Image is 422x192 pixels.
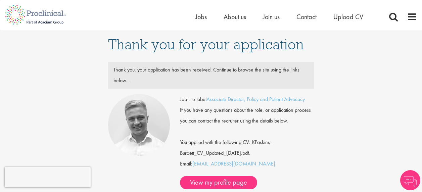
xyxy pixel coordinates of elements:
[400,170,420,190] img: Chatbot
[175,105,319,126] div: If you have any questions about the role, or application process you can contact the recruiter us...
[5,167,91,187] iframe: reCAPTCHA
[175,126,319,158] div: You applied with the following CV: KPaskins-Burdett_CV_Updated_[DATE].pdf.
[175,94,319,105] div: Job title label
[108,35,304,53] span: Thank you for your application
[195,12,207,21] a: Jobs
[180,176,257,189] a: View my profile page
[192,160,275,167] a: [EMAIL_ADDRESS][DOMAIN_NAME]
[333,12,363,21] a: Upload CV
[296,12,317,21] a: Contact
[108,94,170,156] img: Joshua Bye
[224,12,246,21] a: About us
[263,12,280,21] a: Join us
[108,64,314,86] div: Thank you, your application has been received. Continue to browse the site using the links below...
[180,94,314,189] div: Email:
[206,96,305,103] a: Associate Director, Policy and Patient Advocacy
